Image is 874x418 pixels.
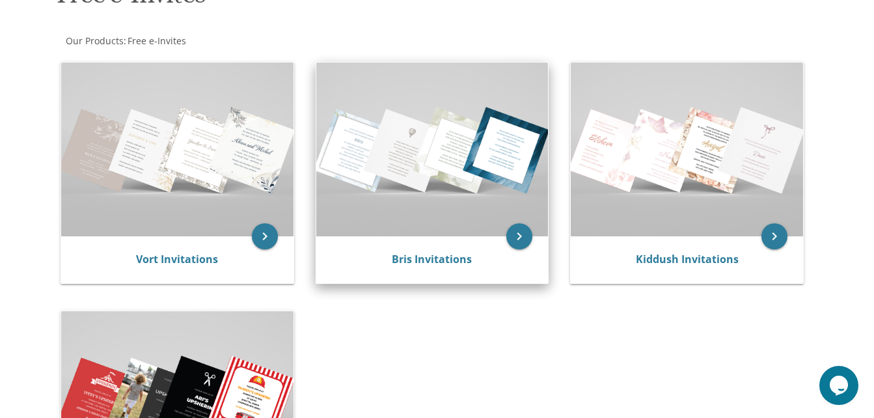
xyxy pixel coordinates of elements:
[55,35,437,48] div: :
[506,223,532,249] a: keyboard_arrow_right
[392,252,472,266] a: Bris Invitations
[819,366,861,405] iframe: chat widget
[636,252,739,266] a: Kiddush Invitations
[761,223,787,249] a: keyboard_arrow_right
[128,35,186,47] span: Free e-Invites
[126,35,186,47] a: Free e-Invites
[136,252,218,266] a: Vort Invitations
[61,63,294,237] img: Vort Invitations
[316,63,549,237] img: Bris Invitations
[252,223,278,249] a: keyboard_arrow_right
[571,63,803,237] img: Kiddush Invitations
[64,35,124,47] a: Our Products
